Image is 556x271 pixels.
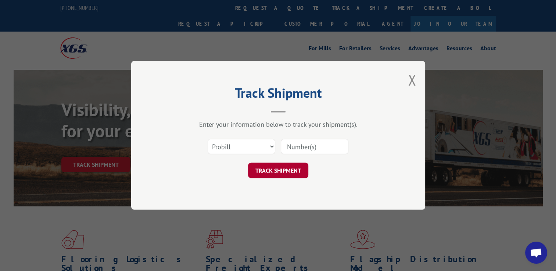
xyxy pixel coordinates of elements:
h2: Track Shipment [168,88,388,102]
input: Number(s) [281,139,348,155]
button: Close modal [408,70,416,90]
button: TRACK SHIPMENT [248,163,308,178]
div: Enter your information below to track your shipment(s). [168,120,388,129]
a: Open chat [525,242,547,264]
